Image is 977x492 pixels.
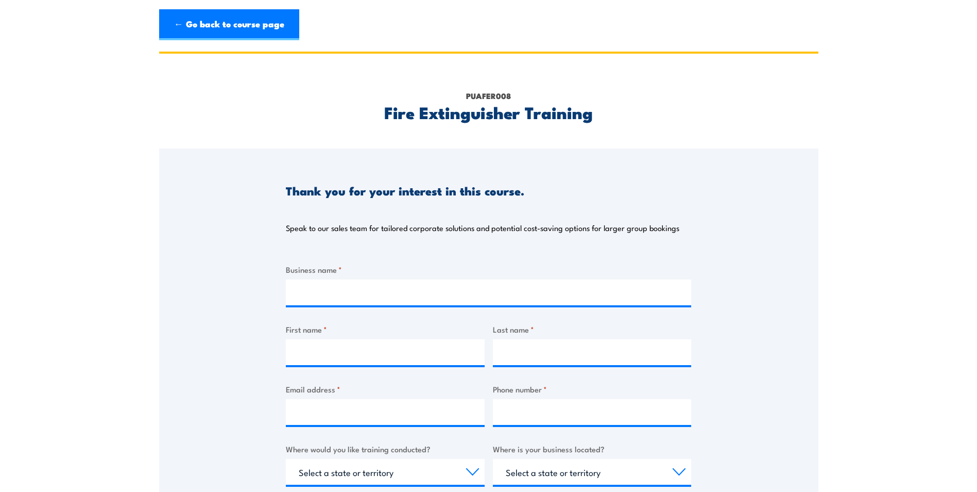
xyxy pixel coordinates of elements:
[286,223,679,233] p: Speak to our sales team for tailored corporate solutions and potential cost-saving options for la...
[286,383,485,395] label: Email address
[286,323,485,335] label: First name
[493,323,692,335] label: Last name
[286,443,485,455] label: Where would you like training conducted?
[286,105,691,119] h2: Fire Extinguisher Training
[159,9,299,40] a: ← Go back to course page
[493,443,692,455] label: Where is your business located?
[286,264,691,275] label: Business name
[286,90,691,102] p: PUAFER008
[286,185,524,196] h3: Thank you for your interest in this course.
[493,383,692,395] label: Phone number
